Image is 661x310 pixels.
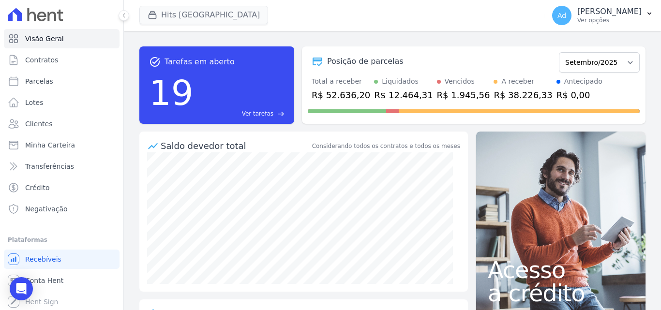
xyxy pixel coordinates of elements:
[277,110,285,118] span: east
[149,56,161,68] span: task_alt
[327,56,404,67] div: Posição de parcelas
[312,142,460,150] div: Considerando todos os contratos e todos os meses
[488,281,634,305] span: a crédito
[10,277,33,300] div: Open Intercom Messenger
[445,76,475,87] div: Vencidos
[25,276,63,285] span: Conta Hent
[4,250,120,269] a: Recebíveis
[25,183,50,192] span: Crédito
[25,204,68,214] span: Negativação
[149,68,194,118] div: 19
[437,89,490,102] div: R$ 1.945,56
[4,135,120,155] a: Minha Carteira
[4,29,120,48] a: Visão Geral
[374,89,433,102] div: R$ 12.464,31
[25,162,74,171] span: Transferências
[4,72,120,91] a: Parcelas
[25,76,53,86] span: Parcelas
[25,55,58,65] span: Contratos
[494,89,552,102] div: R$ 38.226,33
[4,178,120,197] a: Crédito
[312,89,370,102] div: R$ 52.636,20
[4,50,120,70] a: Contratos
[544,2,661,29] button: Ad [PERSON_NAME] Ver opções
[242,109,273,118] span: Ver tarefas
[197,109,285,118] a: Ver tarefas east
[382,76,419,87] div: Liquidados
[25,98,44,107] span: Lotes
[557,12,566,19] span: Ad
[556,89,602,102] div: R$ 0,00
[577,7,642,16] p: [PERSON_NAME]
[165,56,235,68] span: Tarefas em aberto
[4,199,120,219] a: Negativação
[312,76,370,87] div: Total a receber
[25,254,61,264] span: Recebíveis
[25,34,64,44] span: Visão Geral
[161,139,310,152] div: Saldo devedor total
[4,271,120,290] a: Conta Hent
[4,93,120,112] a: Lotes
[577,16,642,24] p: Ver opções
[4,157,120,176] a: Transferências
[25,119,52,129] span: Clientes
[8,234,116,246] div: Plataformas
[25,140,75,150] span: Minha Carteira
[4,114,120,133] a: Clientes
[501,76,534,87] div: A receber
[139,6,268,24] button: Hits [GEOGRAPHIC_DATA]
[488,258,634,281] span: Acesso
[564,76,602,87] div: Antecipado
